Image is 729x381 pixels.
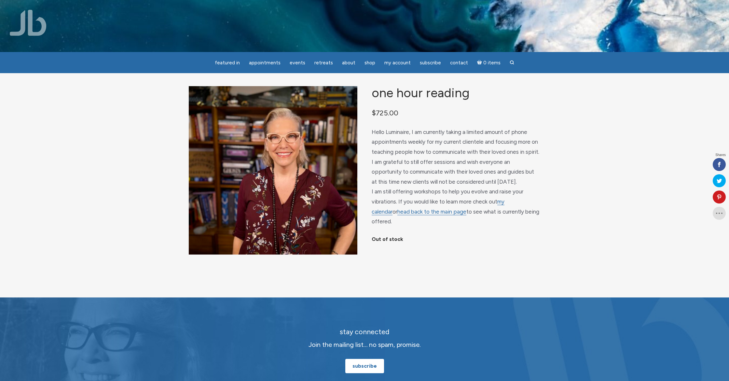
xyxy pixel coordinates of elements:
span: Shares [715,153,726,157]
span: Events [290,60,305,66]
a: featured in [211,57,244,69]
span: Retreats [314,60,333,66]
a: Retreats [310,57,337,69]
a: My Account [380,57,415,69]
img: One Hour Reading [189,86,357,255]
a: subscribe [345,359,384,373]
span: 0 items [483,60,501,65]
h2: stay connected [249,328,480,336]
span: Appointments [249,60,281,66]
a: About [338,57,359,69]
span: Contact [450,60,468,66]
i: Cart [477,60,483,66]
span: Subscribe [420,60,441,66]
a: Contact [446,57,472,69]
span: Shop [364,60,375,66]
span: featured in [215,60,240,66]
img: Jamie Butler. The Everyday Medium [10,10,47,36]
a: Appointments [245,57,284,69]
a: Subscribe [416,57,445,69]
a: Cart0 items [473,56,504,69]
span: $ [372,109,376,117]
h1: One Hour Reading [372,86,540,100]
p: Out of stock [372,234,540,244]
a: head back to the main page [397,208,466,215]
a: Events [286,57,309,69]
a: my calendar [372,198,504,215]
span: Hello Luminaire, I am currently taking a limited amount of phone appointments weekly for my curre... [372,129,539,225]
span: My Account [384,60,411,66]
a: Shop [361,57,379,69]
p: Join the mailing list… no spam, promise. [249,340,480,350]
bdi: 725.00 [372,109,398,117]
span: About [342,60,355,66]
